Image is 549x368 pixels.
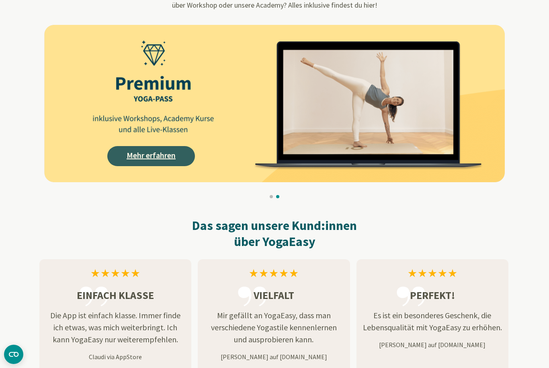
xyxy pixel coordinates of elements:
[356,309,508,333] p: Es ist ein besonderes Geschenk, die Lebensqualität mit YogaEasy zu erhöhen.
[39,309,191,346] p: Die App ist einfach klasse. Immer finde ich etwas, was mich weiterbringt. Ich kann YogaEasy nur w...
[39,287,191,303] h3: Einfach klasse
[4,345,23,364] button: CMP-Widget öffnen
[198,352,350,362] p: [PERSON_NAME] auf [DOMAIN_NAME]
[356,340,508,350] p: [PERSON_NAME] auf [DOMAIN_NAME]
[198,309,350,346] p: Mir gefällt an YogaEasy, dass man verschiedene Yogastile kennenlernen und ausprobieren kann.
[198,287,350,303] h3: Vielfalt
[39,218,510,250] h2: Das sagen unsere Kund:innen über YogaEasy
[44,25,505,182] img: AAffA0nNPuCLAAAAAElFTkSuQmCC
[356,287,508,303] h3: Perfekt!
[39,352,191,362] p: Claudi via AppStore
[107,146,195,166] a: Mehr erfahren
